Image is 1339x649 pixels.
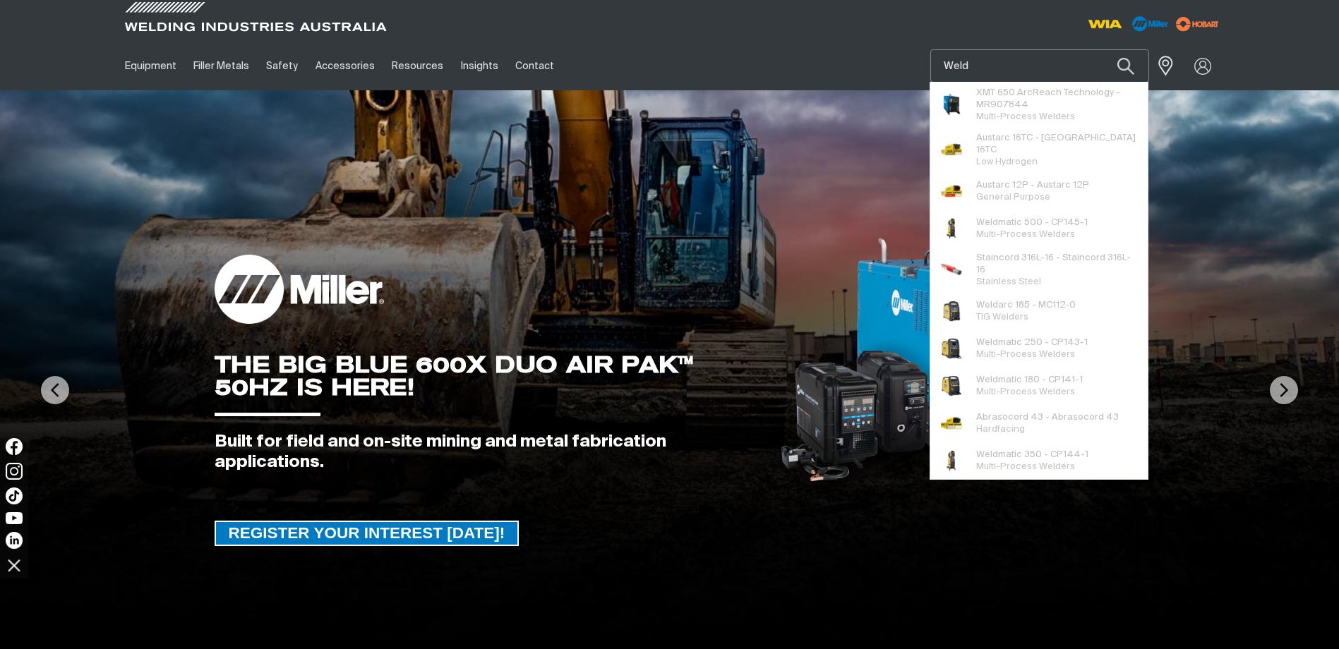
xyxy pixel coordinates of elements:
[215,186,1125,271] div: GET A FREE 16TC & 12P SAMPLE PACK!
[976,450,998,459] span: Weld
[116,42,185,90] a: Equipment
[976,425,1025,434] span: Hardfacing
[976,218,998,227] span: Weld
[185,42,258,90] a: Filler Metals
[976,252,1138,276] span: Staincord 316L-16 - Staincord 316L-16
[1172,13,1223,35] img: miller
[6,487,23,504] img: TikTok
[215,521,520,546] a: REGISTER YOUR INTEREST TODAY!
[976,313,1028,322] span: TIG Welders
[216,521,518,546] span: REGISTER YOUR INTEREST [DATE]!
[1270,376,1298,404] img: NextArrow
[976,299,1076,311] span: arc 185 - MC112-0
[258,42,306,90] a: Safety
[976,350,1075,359] span: Multi-Process Welders
[976,112,1075,121] span: Multi-Process Welders
[976,230,1075,239] span: Multi-Process Welders
[41,376,69,404] img: PrevArrow
[976,411,1119,423] span: Abrasocord 43 - Abrasocord 43
[976,336,1088,348] span: matic 250 - CP143-1
[215,353,758,399] div: THE BIG BLUE 600X DUO AIR PAK™ 50HZ IS HERE!
[976,132,1138,156] span: Austarc 16TC - [GEOGRAPHIC_DATA] 16TC
[976,277,1041,286] span: Stainless Steel
[976,338,998,347] span: Weld
[215,432,758,473] div: Built for field and on-site mining and metal fabrication applications.
[976,374,1083,386] span: matic 180 - CP141-1
[976,193,1050,202] span: General Purpose
[6,532,23,549] img: LinkedIn
[976,157,1038,166] span: Low Hydrogen
[383,42,452,90] a: Resources
[307,42,383,90] a: Accessories
[976,462,1075,471] span: Multi-Process Welders
[976,375,998,384] span: Weld
[976,217,1088,229] span: matic 500 - CP145-1
[976,387,1075,396] span: Multi-Process Welders
[507,42,563,90] a: Contact
[6,438,23,455] img: Facebook
[976,87,1138,111] span: XMT 650 ArcReach Technology - MR907844
[452,42,506,90] a: Insights
[976,301,998,310] span: Weld
[930,82,1148,479] ul: Suggestions
[116,42,947,90] nav: Main
[6,463,23,480] img: Instagram
[976,449,1088,461] span: matic 350 - CP144-1
[1102,49,1150,83] button: Search products
[931,50,1148,82] input: Product name or item number...
[6,512,23,524] img: YouTube
[976,179,1089,191] span: Austarc 12P - Austarc 12P
[2,553,26,577] img: hide socials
